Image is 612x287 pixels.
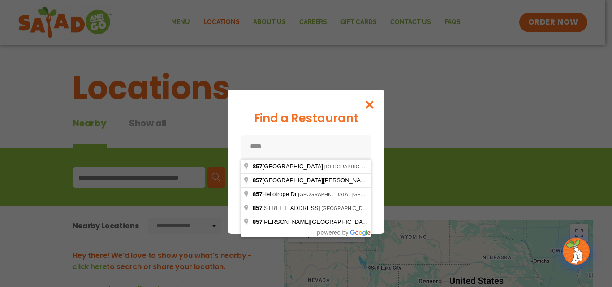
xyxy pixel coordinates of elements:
span: [GEOGRAPHIC_DATA], [GEOGRAPHIC_DATA], [GEOGRAPHIC_DATA] [298,192,457,197]
span: [STREET_ADDRESS] [253,205,321,211]
button: Close modal [355,90,384,120]
span: 857 [253,205,263,211]
span: [GEOGRAPHIC_DATA], [GEOGRAPHIC_DATA], [GEOGRAPHIC_DATA] [321,206,481,211]
img: wpChatIcon [564,239,589,264]
span: [GEOGRAPHIC_DATA] [253,163,324,170]
span: Heliotrope Dr [253,191,298,197]
span: [GEOGRAPHIC_DATA][PERSON_NAME] [253,177,372,184]
span: [GEOGRAPHIC_DATA], [GEOGRAPHIC_DATA], [GEOGRAPHIC_DATA] [324,164,484,169]
span: 857 [253,191,263,197]
div: Find a Restaurant [241,110,371,127]
span: [PERSON_NAME][GEOGRAPHIC_DATA] [253,218,372,225]
span: 857 [253,177,263,184]
span: 857 [253,218,263,225]
span: 857 [253,163,263,170]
